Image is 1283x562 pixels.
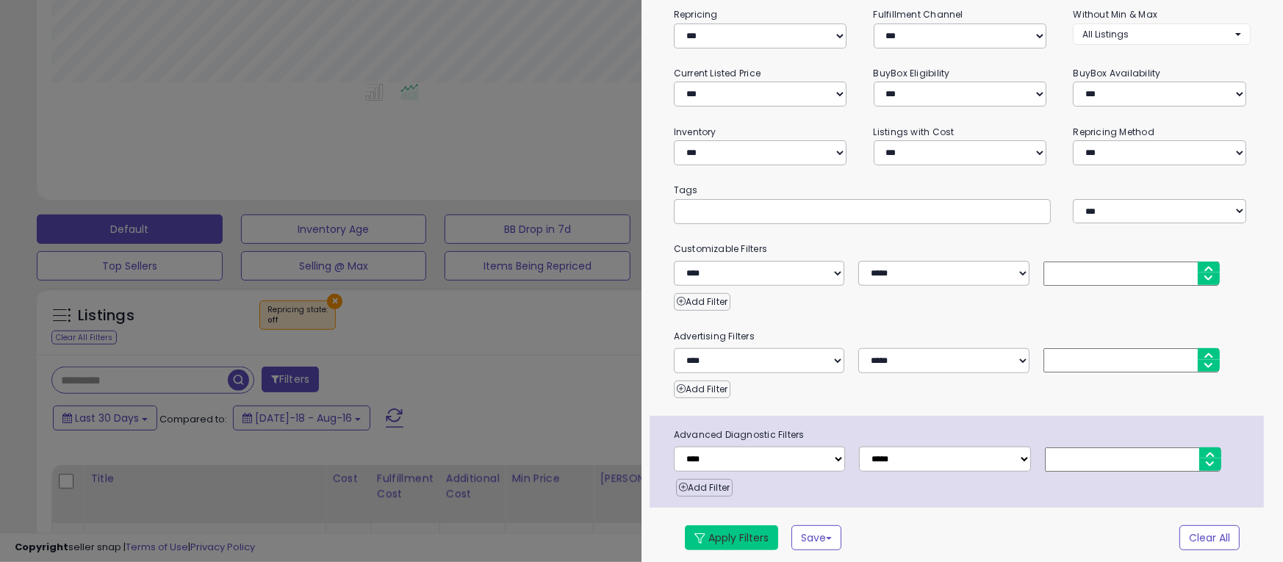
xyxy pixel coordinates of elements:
small: Repricing [674,8,718,21]
button: Add Filter [676,479,733,497]
button: Clear All [1179,525,1240,550]
small: Customizable Filters [663,241,1262,257]
small: Repricing Method [1073,126,1154,138]
span: All Listings [1082,28,1129,40]
small: Tags [663,182,1262,198]
small: BuyBox Availability [1073,67,1160,79]
span: Advanced Diagnostic Filters [663,427,1265,443]
button: Add Filter [674,381,730,398]
small: Fulfillment Channel [874,8,963,21]
small: Without Min & Max [1073,8,1157,21]
small: Current Listed Price [674,67,761,79]
small: Listings with Cost [874,126,955,138]
small: BuyBox Eligibility [874,67,950,79]
button: Add Filter [674,293,730,311]
button: Save [791,525,841,550]
small: Inventory [674,126,716,138]
button: Apply Filters [685,525,778,550]
small: Advertising Filters [663,328,1262,345]
button: All Listings [1073,24,1251,45]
